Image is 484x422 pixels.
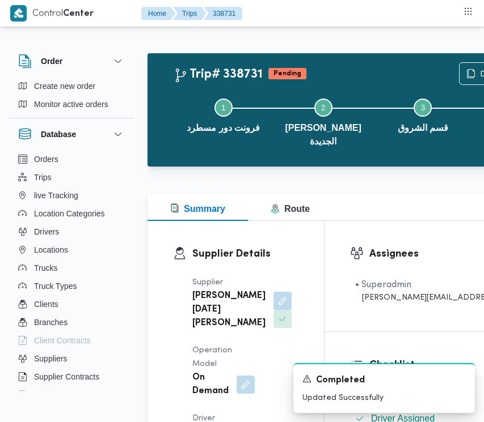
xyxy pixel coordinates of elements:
span: Route [271,204,310,214]
div: Notification [302,373,466,387]
span: Supplier Contracts [34,370,99,383]
span: فرونت دور مسطرد [187,121,260,135]
b: Pending [273,70,301,77]
span: Branches [34,316,68,329]
span: Location Categories [34,207,105,220]
span: Orders [34,152,58,166]
span: Operation Model [192,347,232,368]
b: On Demand [192,371,229,398]
button: Location Categories [14,204,129,223]
button: Client Contracts [14,331,129,349]
button: Trucks [14,259,129,277]
button: Home [141,7,175,20]
span: Trucks [34,261,57,275]
span: live Tracking [34,189,78,202]
span: 1 [221,103,226,112]
span: Clients [34,297,58,311]
h2: Trip# 338731 [174,67,263,82]
div: Order [9,77,134,118]
span: Summary [170,204,225,214]
p: Updated Successfully [302,392,466,404]
button: [PERSON_NAME] الجديدة [273,85,373,157]
button: Devices [14,386,129,404]
button: قسم الشروق [373,85,473,144]
span: Driver [192,415,215,422]
button: Suppliers [14,349,129,368]
span: 3 [420,103,425,112]
span: Create new order [34,79,95,93]
span: 2 [321,103,326,112]
div: Database [9,150,134,395]
span: Suppliers [34,352,67,365]
button: Order [18,54,125,68]
h3: Supplier Details [192,246,298,262]
button: Drivers [14,223,129,241]
span: Pending [268,68,306,79]
button: Supplier Contracts [14,368,129,386]
span: Devices [34,388,62,402]
button: Database [18,127,125,141]
button: Create new order [14,77,129,95]
span: Locations [34,243,68,257]
span: Completed [316,374,365,387]
button: 338731 [204,7,242,20]
span: Drivers [34,225,59,238]
button: Clients [14,295,129,313]
span: Client Contracts [34,334,91,347]
span: قسم الشروق [398,121,448,135]
button: Orders [14,150,129,168]
b: [PERSON_NAME][DATE] [PERSON_NAME] [192,289,266,330]
button: live Tracking [14,186,129,204]
button: Locations [14,241,129,259]
button: Branches [14,313,129,331]
h3: Database [41,127,76,141]
span: [PERSON_NAME] الجديدة [283,121,364,148]
span: Supplier [192,279,223,286]
span: Trips [34,170,52,184]
button: Trips [14,168,129,186]
button: Monitor active orders [14,95,129,113]
button: Truck Types [14,277,129,295]
h3: Order [41,54,62,68]
button: فرونت دور مسطرد [174,85,273,144]
span: Truck Types [34,279,77,293]
span: Monitor active orders [34,97,108,111]
button: Trips [173,7,206,20]
img: X8yXhbKr1z7QwAAAABJRU5ErkJggg== [10,5,27,22]
b: Center [63,10,94,18]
